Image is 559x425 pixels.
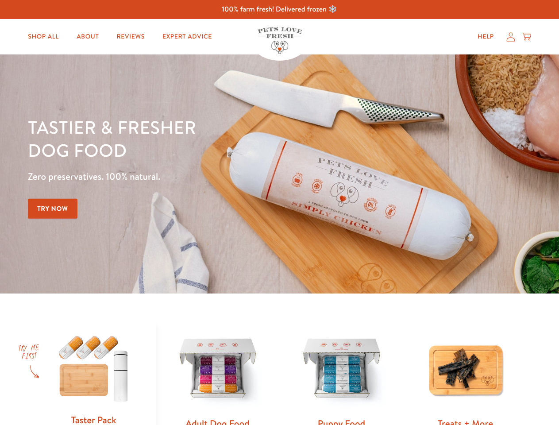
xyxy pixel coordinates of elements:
a: Expert Advice [155,28,219,46]
a: About [69,28,106,46]
h1: Tastier & fresher dog food [28,116,363,162]
a: Help [470,28,501,46]
p: Zero preservatives. 100% natural. [28,169,363,185]
a: Shop All [21,28,66,46]
a: Try Now [28,199,77,219]
img: Pets Love Fresh [258,27,302,54]
a: Reviews [109,28,151,46]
